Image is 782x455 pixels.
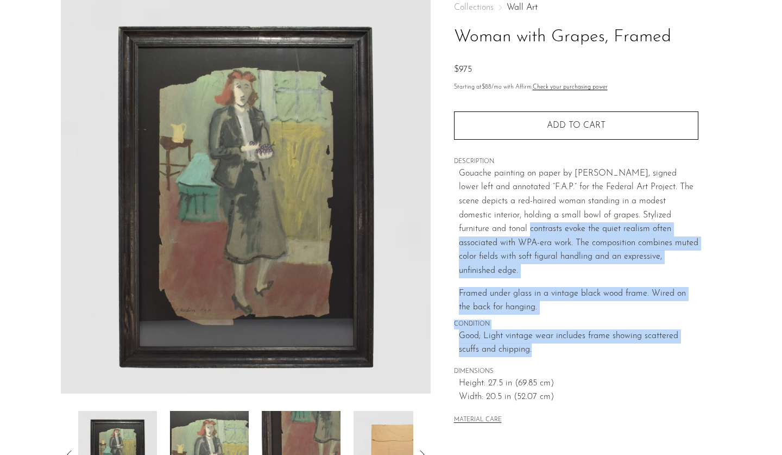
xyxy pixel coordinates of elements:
button: MATERIAL CARE [454,416,502,425]
h1: Woman with Grapes, Framed [454,23,698,51]
span: DESCRIPTION [454,157,698,167]
span: Width: 20.5 in (52.07 cm) [459,390,698,404]
nav: Breadcrumbs [454,3,698,12]
p: Starting at /mo with Affirm. [454,83,698,92]
span: Collections [454,3,494,12]
span: $88 [482,84,491,90]
span: DIMENSIONS [454,367,698,377]
span: Height: 27.5 in (69.85 cm) [459,377,698,391]
span: Good; Light vintage wear includes frame showing scattered scuffs and chipping. [459,329,698,357]
span: Add to cart [547,121,606,130]
span: $975 [454,65,472,74]
p: Framed under glass in a vintage black wood frame. Wired on the back for hanging. [459,287,698,315]
p: Gouache painting on paper by [PERSON_NAME], signed lower left and annotated “F.A.P.” for the Fede... [459,167,698,278]
span: CONDITION [454,320,698,329]
a: Wall Art [507,3,538,12]
button: Add to cart [454,111,698,140]
a: Check your purchasing power - Learn more about Affirm Financing (opens in modal) [533,84,608,90]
